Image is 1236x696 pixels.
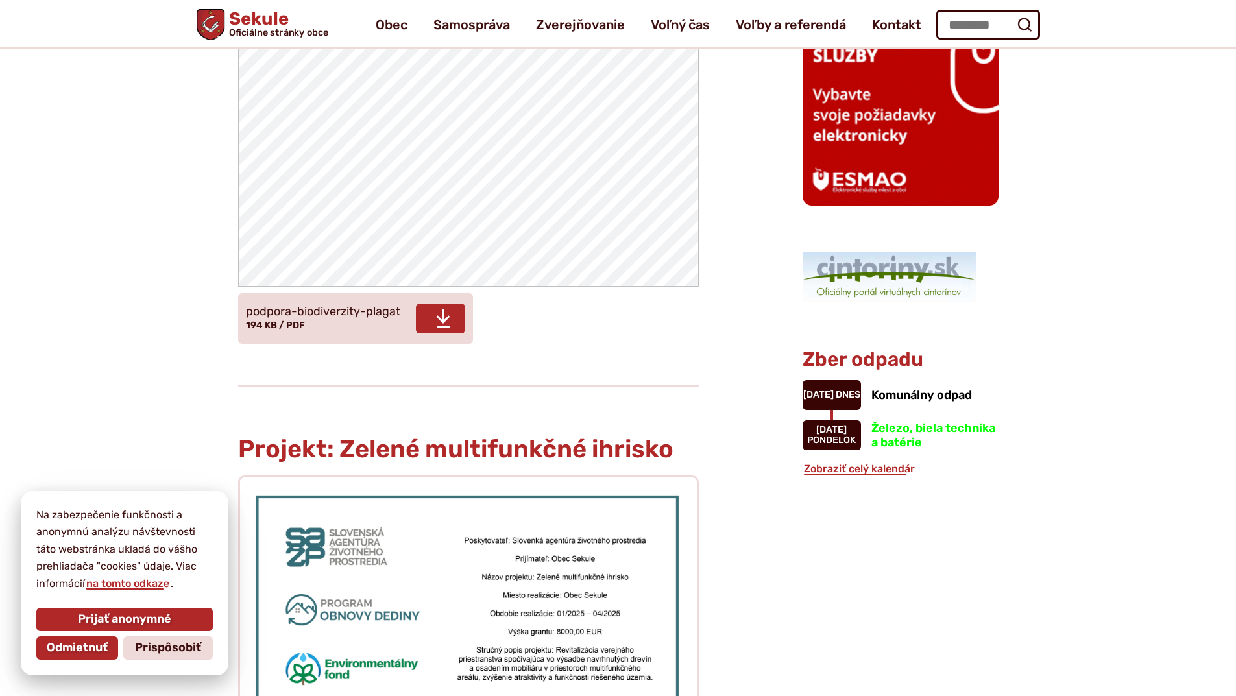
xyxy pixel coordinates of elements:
a: podpora-biodiverzity-plagat194 KB / PDF [238,293,473,344]
h3: Zber odpadu [803,349,999,370]
span: Sekule [224,10,328,38]
img: 1.png [803,252,976,302]
span: podpora-biodiverzity-plagat [246,306,400,318]
span: 194 KB / PDF [246,320,305,331]
span: Komunálny odpad [871,388,972,402]
a: Komunálny odpad [DATE] Dnes [803,380,999,410]
a: Železo, biela technika a batérie [DATE] pondelok [803,420,999,450]
a: Obec [376,6,407,43]
span: [DATE] [816,424,847,435]
a: Logo Sekule, prejsť na domovskú stránku. [197,9,328,40]
a: Kontakt [872,6,921,43]
a: Samospráva [433,6,510,43]
span: Prispôsobiť [135,641,201,655]
span: Železo, biela technika a batérie [871,421,995,450]
p: Na zabezpečenie funkčnosti a anonymnú analýzu návštevnosti táto webstránka ukladá do vášho prehli... [36,507,213,592]
a: Zverejňovanie [536,6,625,43]
img: Prejsť na domovskú stránku [197,9,224,40]
span: Projekt: Zelené multifunkčné ihrisko [238,434,673,464]
img: esmao_sekule_b.png [803,8,999,205]
button: Prijať anonymné [36,608,213,631]
span: pondelok [807,435,856,446]
a: na tomto odkaze [85,577,171,590]
a: Zobraziť celý kalendár [803,462,916,475]
span: [DATE] [803,389,834,400]
a: Voľby a referendá [736,6,846,43]
button: Prispôsobiť [123,636,213,660]
span: Dnes [836,389,860,400]
a: Voľný čas [651,6,710,43]
button: Odmietnuť [36,636,118,660]
span: Odmietnuť [47,641,108,655]
span: Prijať anonymné [78,612,171,627]
span: Oficiálne stránky obce [228,28,328,37]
